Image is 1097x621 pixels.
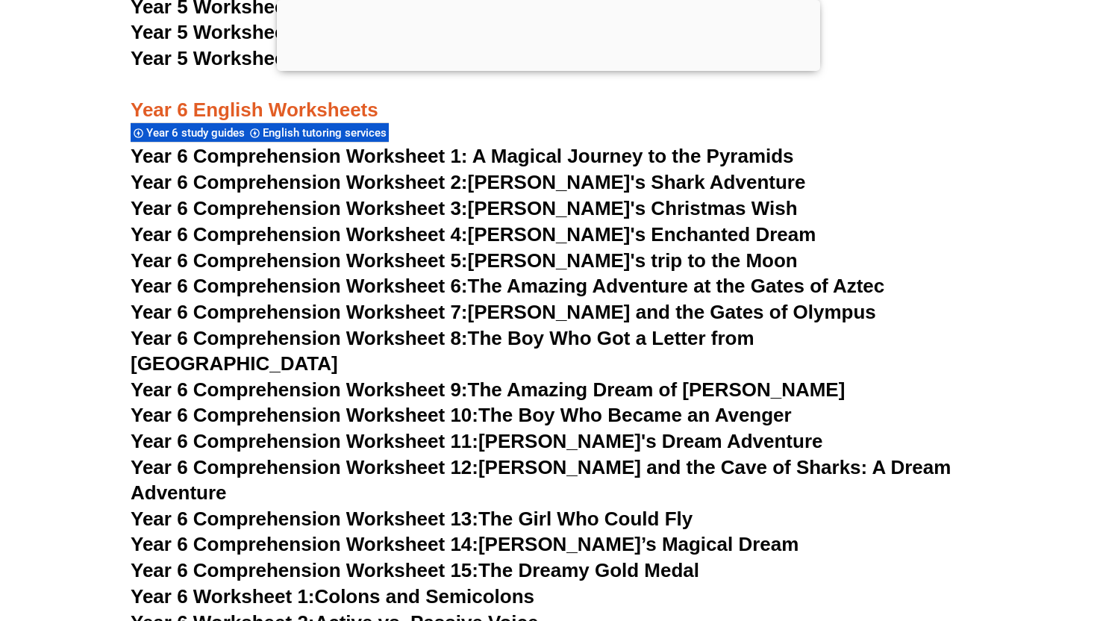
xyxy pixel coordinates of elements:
a: Year 6 Worksheet 1:Colons and Semicolons [131,585,534,608]
a: Year 6 Comprehension Worksheet 14:[PERSON_NAME]’s Magical Dream [131,533,798,555]
span: Year 6 study guides [146,126,249,140]
span: Year 6 Comprehension Worksheet 2: [131,171,468,193]
span: English tutoring services [263,126,391,140]
span: Year 6 Comprehension Worksheet 5: [131,249,468,272]
span: Year 6 Comprehension Worksheet 8: [131,327,468,349]
span: Year 6 Comprehension Worksheet 4: [131,223,468,246]
iframe: Chat Widget [841,452,1097,621]
span: Year 6 Comprehension Worksheet 11: [131,430,478,452]
div: English tutoring services [247,122,389,143]
a: Year 6 Comprehension Worksheet 7:[PERSON_NAME] and the Gates of Olympus [131,301,876,323]
span: Year 5 Worksheet 26: [131,47,325,69]
a: Year 6 Comprehension Worksheet 11:[PERSON_NAME]'s Dream Adventure [131,430,822,452]
a: Year 6 Comprehension Worksheet 2:[PERSON_NAME]'s Shark Adventure [131,171,805,193]
span: Year 6 Comprehension Worksheet 7: [131,301,468,323]
span: Year 6 Comprehension Worksheet 13: [131,508,478,530]
a: Year 6 Comprehension Worksheet 15:The Dreamy Gold Medal [131,559,699,581]
span: Year 5 Worksheet 25: [131,21,325,43]
a: Year 6 Comprehension Worksheet 1: A Magical Journey to the Pyramids [131,145,794,167]
a: Year 6 Comprehension Worksheet 9:The Amazing Dream of [PERSON_NAME] [131,378,845,401]
a: Year 6 Comprehension Worksheet 4:[PERSON_NAME]'s Enchanted Dream [131,223,816,246]
a: Year 6 Comprehension Worksheet 5:[PERSON_NAME]'s trip to the Moon [131,249,798,272]
span: Year 6 Comprehension Worksheet 9: [131,378,468,401]
a: Year 5 Worksheet 25:Descriptive Writing [131,21,501,43]
span: Year 6 Worksheet 1: [131,585,315,608]
h3: Year 6 English Worksheets [131,72,966,123]
span: Year 6 Comprehension Worksheet 14: [131,533,478,555]
span: Year 6 Comprehension Worksheet 3: [131,197,468,219]
div: Year 6 study guides [131,122,247,143]
span: Year 6 Comprehension Worksheet 15: [131,559,478,581]
a: Year 6 Comprehension Worksheet 8:The Boy Who Got a Letter from [GEOGRAPHIC_DATA] [131,327,754,375]
a: Year 6 Comprehension Worksheet 12:[PERSON_NAME] and the Cave of Sharks: A Dream Adventure [131,456,951,504]
span: Year 6 Comprehension Worksheet 10: [131,404,478,426]
a: Year 6 Comprehension Worksheet 6:The Amazing Adventure at the Gates of Aztec [131,275,884,297]
a: Year 6 Comprehension Worksheet 3:[PERSON_NAME]'s Christmas Wish [131,197,798,219]
a: Year 6 Comprehension Worksheet 10:The Boy Who Became an Avenger [131,404,792,426]
span: Year 6 Comprehension Worksheet 6: [131,275,468,297]
a: Year 5 Worksheet 26:Synonym Word Choice [131,47,537,69]
a: Year 6 Comprehension Worksheet 13:The Girl Who Could Fly [131,508,693,530]
span: Year 6 Comprehension Worksheet 12: [131,456,478,478]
